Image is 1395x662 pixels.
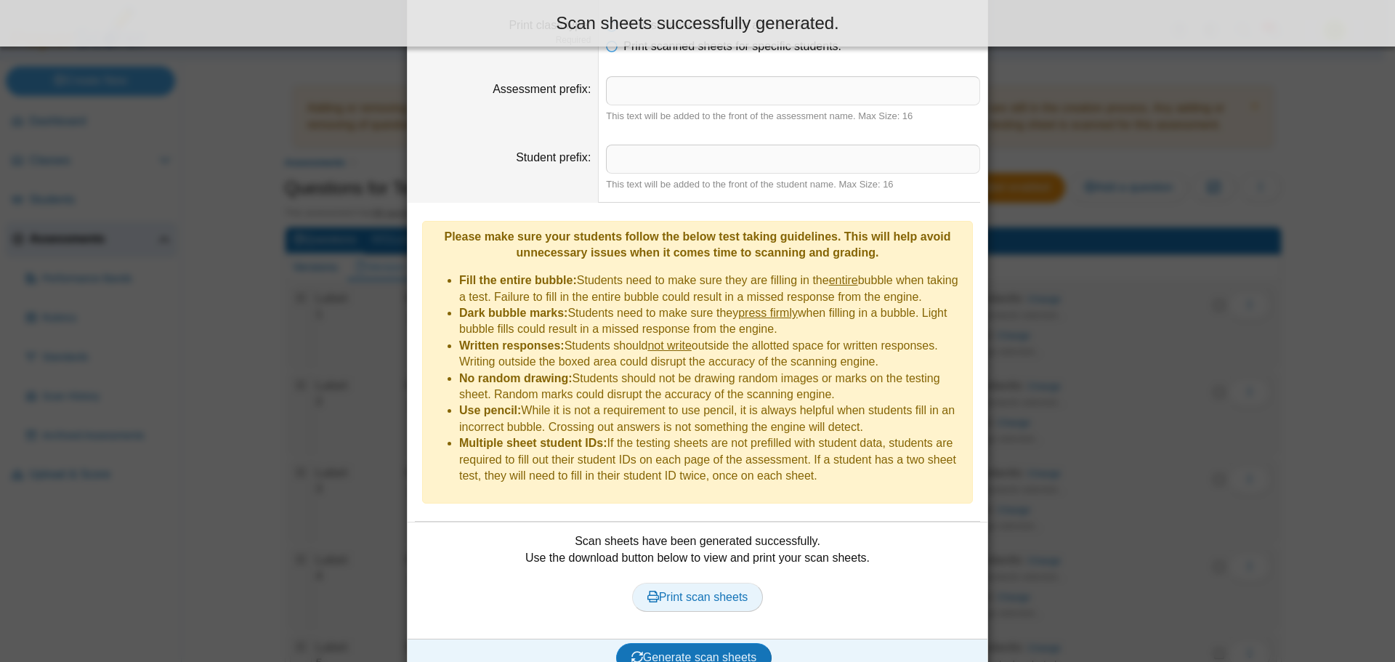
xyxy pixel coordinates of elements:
li: Students should outside the allotted space for written responses. Writing outside the boxed area ... [459,338,965,371]
div: Scan sheets successfully generated. [11,11,1384,36]
b: Please make sure your students follow the below test taking guidelines. This will help avoid unne... [444,230,950,259]
li: Students should not be drawing random images or marks on the testing sheet. Random marks could di... [459,371,965,403]
div: This text will be added to the front of the student name. Max Size: 16 [606,178,980,191]
b: Written responses: [459,339,565,352]
b: No random drawing: [459,372,573,384]
b: Multiple sheet student IDs: [459,437,607,449]
u: entire [829,274,858,286]
a: Print scan sheets [632,583,764,612]
label: Assessment prefix [493,83,591,95]
div: Scan sheets have been generated successfully. Use the download button below to view and print you... [415,533,980,628]
li: If the testing sheets are not prefilled with student data, students are required to fill out thei... [459,435,965,484]
li: Students need to make sure they are filling in the bubble when taking a test. Failure to fill in ... [459,273,965,305]
u: not write [647,339,691,352]
b: Use pencil: [459,404,521,416]
label: Student prefix [516,151,591,164]
u: press firmly [738,307,798,319]
li: While it is not a requirement to use pencil, it is always helpful when students fill in an incorr... [459,403,965,435]
b: Dark bubble marks: [459,307,567,319]
span: Print scan sheets [647,591,748,603]
div: This text will be added to the front of the assessment name. Max Size: 16 [606,110,980,123]
span: Print scanned sheets for specific students. [623,40,841,52]
b: Fill the entire bubble: [459,274,577,286]
li: Students need to make sure they when filling in a bubble. Light bubble fills could result in a mi... [459,305,965,338]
